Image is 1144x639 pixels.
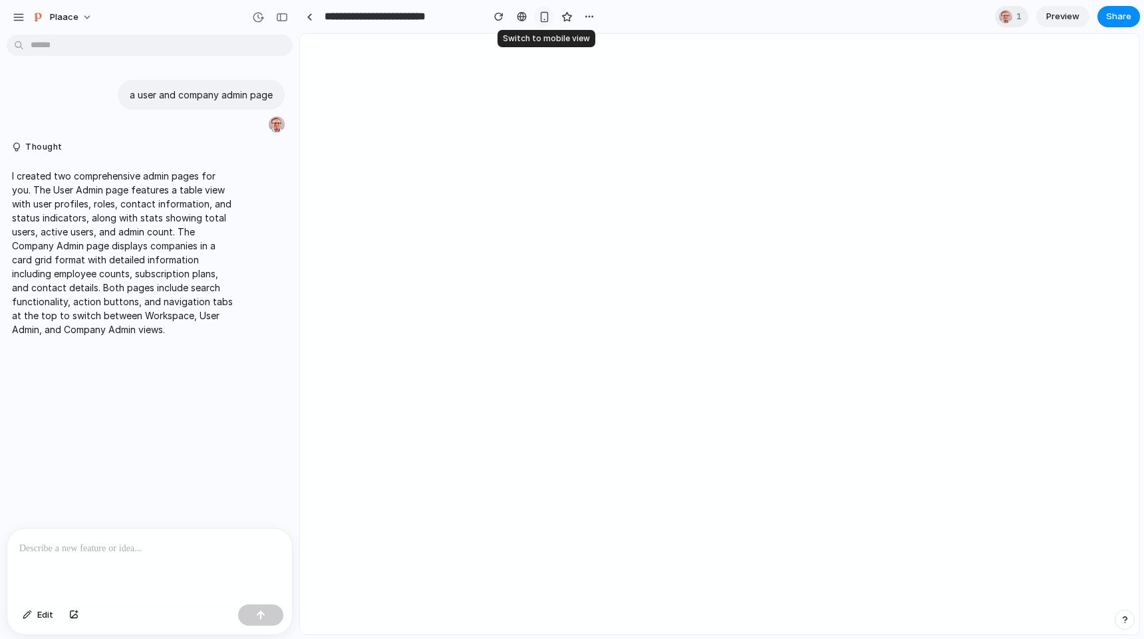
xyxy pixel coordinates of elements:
button: Plaace [26,7,99,28]
p: I created two comprehensive admin pages for you. The User Admin page features a table view with u... [12,169,234,336]
span: Share [1106,10,1131,23]
span: Plaace [50,11,78,24]
button: Edit [16,604,60,626]
span: Edit [37,608,53,622]
a: Preview [1036,6,1089,27]
span: Preview [1046,10,1079,23]
div: Switch to mobile view [498,30,595,47]
button: Share [1097,6,1140,27]
p: a user and company admin page [130,88,273,102]
span: 1 [1016,10,1026,23]
div: 1 [995,6,1028,27]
